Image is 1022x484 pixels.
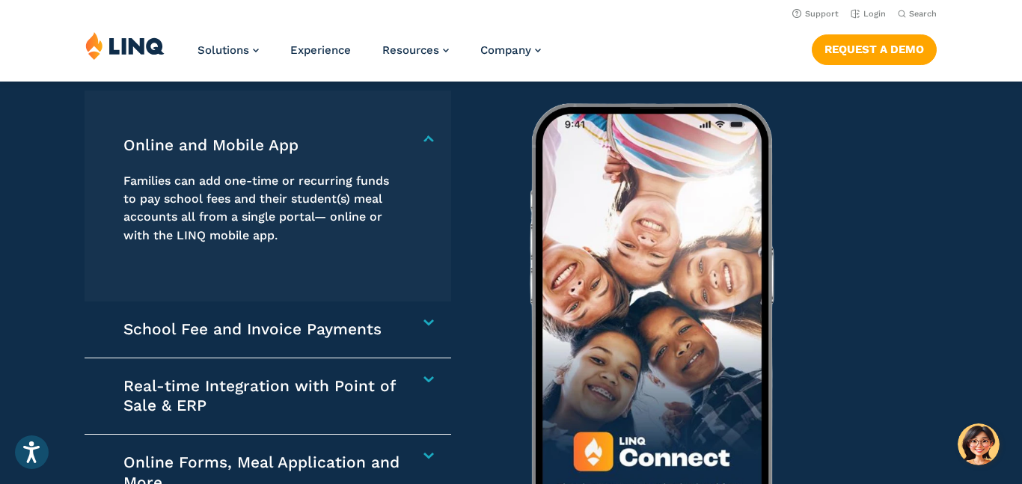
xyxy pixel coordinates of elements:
button: Hello, have a question? Let’s chat. [958,423,1000,465]
a: Support [792,9,839,19]
span: Company [480,43,531,57]
a: Company [480,43,541,57]
a: Login [851,9,886,19]
h4: School Fee and Invoice Payments [123,319,401,340]
nav: Primary Navigation [198,31,541,81]
img: LINQ | K‑12 Software [85,31,165,60]
nav: Button Navigation [812,31,937,64]
span: Search [909,9,937,19]
a: Experience [290,43,351,57]
a: Resources [382,43,449,57]
button: Open Search Bar [898,8,937,19]
h4: Real-time Integration with Point of Sale & ERP [123,376,401,417]
h4: Online and Mobile App [123,135,401,156]
a: Request a Demo [812,34,937,64]
span: Resources [382,43,439,57]
p: Families can add one-time or recurring funds to pay school fees and their student(s) meal account... [123,172,401,245]
span: Solutions [198,43,249,57]
a: Solutions [198,43,259,57]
